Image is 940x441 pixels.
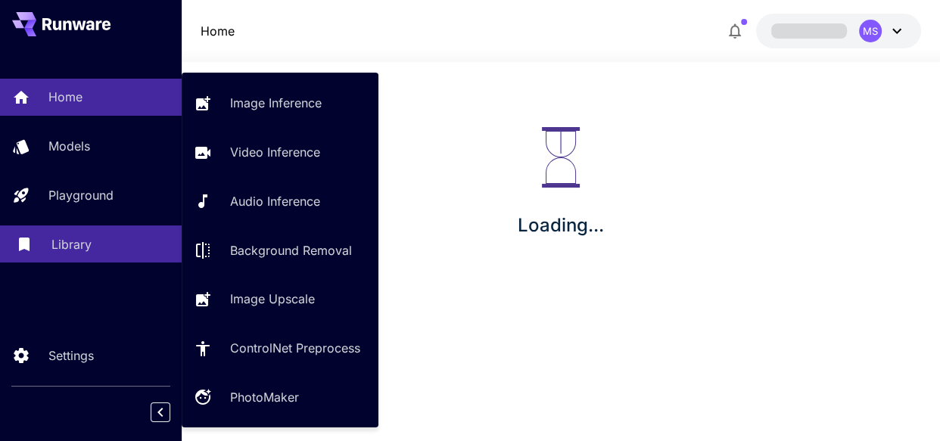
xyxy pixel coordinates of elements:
div: Collapse sidebar [162,399,182,426]
a: Video Inference [182,134,378,171]
p: ControlNet Preprocess [230,339,360,357]
a: Background Removal [182,231,378,269]
p: PhotoMaker [230,388,299,406]
p: Image Upscale [230,290,315,308]
p: Video Inference [230,143,320,161]
button: Collapse sidebar [151,402,170,422]
nav: breadcrumb [201,22,235,40]
p: Audio Inference [230,192,320,210]
p: Home [201,22,235,40]
a: ControlNet Preprocess [182,330,378,367]
p: Background Removal [230,241,352,259]
a: Audio Inference [182,183,378,220]
p: Image Inference [230,94,322,112]
p: Settings [48,346,94,365]
p: Models [48,137,90,155]
p: Home [48,88,82,106]
p: Playground [48,186,114,204]
p: Loading... [518,212,604,239]
p: Library [51,235,92,253]
a: Image Inference [182,85,378,122]
div: MS [859,20,882,42]
a: Image Upscale [182,281,378,318]
a: PhotoMaker [182,379,378,416]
